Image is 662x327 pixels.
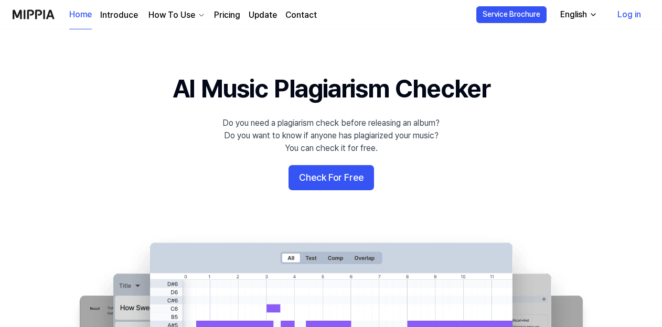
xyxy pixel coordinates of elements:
[69,1,92,29] a: Home
[222,117,440,155] div: Do you need a plagiarism check before releasing an album? Do you want to know if anyone has plagi...
[100,9,138,21] a: Introduce
[476,6,547,23] button: Service Brochure
[173,71,490,106] h1: AI Music Plagiarism Checker
[146,9,197,21] div: How To Use
[249,9,277,21] a: Update
[285,9,317,21] a: Contact
[214,9,240,21] a: Pricing
[558,8,589,21] div: English
[146,9,206,21] button: How To Use
[289,165,374,190] button: Check For Free
[552,4,604,25] button: English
